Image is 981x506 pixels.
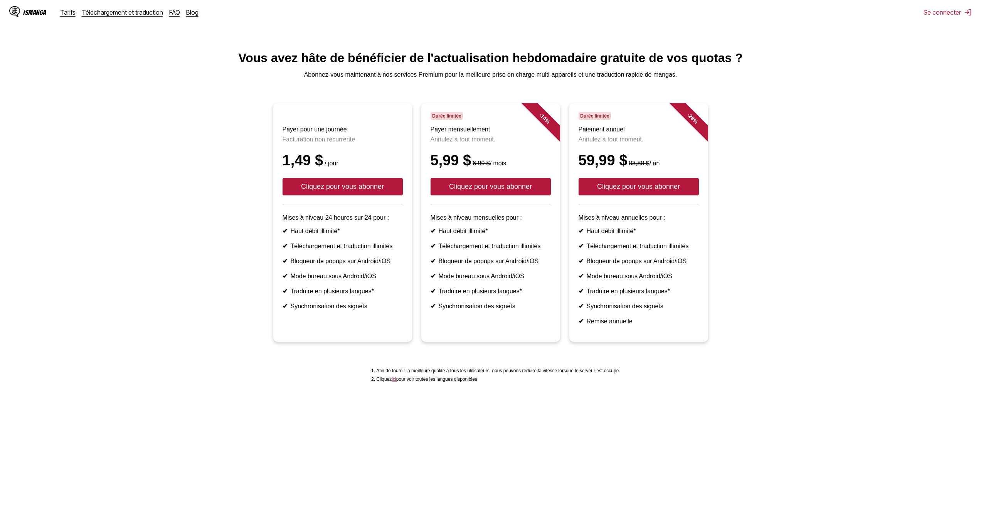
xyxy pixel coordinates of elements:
[579,243,584,249] font: ✔
[579,126,625,133] font: Paiement annuel
[439,258,539,264] font: Bloqueur de popups sur Android/iOS
[473,160,490,166] font: 6,99 $
[376,368,620,373] font: Afin de fournir la meilleure qualité à tous les utilisateurs, nous pouvons réduire la vitesse lor...
[238,51,743,65] font: Vous avez hâte de bénéficier de l'actualisation hebdomadaire gratuite de vos quotas ?
[291,273,376,279] font: Mode bureau sous Android/iOS
[439,288,522,294] font: Traduire en plusieurs langues*
[283,152,323,168] font: 1,49 $
[392,377,396,382] font: ici
[325,160,338,166] font: / jour
[9,6,60,18] a: Logo IsMangaIsManga
[376,377,392,382] font: Cliquez
[283,126,347,133] font: Payer pour une journée
[587,288,670,294] font: Traduire en plusieurs langues*
[629,160,649,166] font: 83,88 $
[283,243,288,249] font: ✔
[490,160,506,166] font: / mois
[579,136,644,143] font: Annulez à tout moment.
[539,113,548,121] font: 14
[283,288,288,294] font: ✔
[579,228,584,234] font: ✔
[579,258,584,264] font: ✔
[439,243,541,249] font: Téléchargement et traduction illimités
[169,8,180,16] a: FAQ
[924,8,961,16] font: Se connecter
[579,303,584,309] font: ✔
[291,303,367,309] font: Synchronisation des signets
[82,8,163,16] a: Téléchargement et traduction
[301,183,384,190] font: Cliquez pour vous abonner
[687,113,696,121] font: 28
[580,113,609,119] font: Durée limitée
[579,214,665,221] font: Mises à niveau annuelles pour :
[304,71,677,78] font: Abonnez-vous maintenant à nos services Premium pour la meilleure prise en charge multi-appareils ...
[431,273,436,279] font: ✔
[579,178,699,195] button: Cliquez pour vous abonner
[431,288,436,294] font: ✔
[283,136,355,143] font: Facturation non récurrente
[431,152,471,168] font: 5,99 $
[579,318,584,324] font: ✔
[186,8,199,16] a: Blog
[283,303,288,309] font: ✔
[538,112,544,118] font: -
[587,228,636,234] font: Haut débit illimité*
[432,113,461,119] font: Durée limitée
[23,9,46,16] font: IsManga
[431,126,490,133] font: Payer mensuellement
[597,183,680,190] font: Cliquez pour vous abonner
[60,8,76,16] a: Tarifs
[964,8,972,16] img: se déconnecter
[431,258,436,264] font: ✔
[291,288,374,294] font: Traduire en plusieurs langues*
[587,243,689,249] font: Téléchargement et traduction illimités
[392,377,396,382] a: Langues disponibles
[587,318,633,324] font: Remise annuelle
[579,288,584,294] font: ✔
[431,303,436,309] font: ✔
[587,303,663,309] font: Synchronisation des signets
[283,273,288,279] font: ✔
[924,8,972,16] button: Se connecter
[431,136,496,143] font: Annulez à tout moment.
[283,228,288,234] font: ✔
[579,273,584,279] font: ✔
[449,183,532,190] font: Cliquez pour vous abonner
[431,228,436,234] font: ✔
[650,160,660,166] font: / an
[291,228,340,234] font: Haut débit illimité*
[9,6,20,17] img: Logo IsManga
[291,258,391,264] font: Bloqueur de popups sur Android/iOS
[439,303,515,309] font: Synchronisation des signets
[431,214,522,221] font: Mises à niveau mensuelles pour :
[431,178,551,195] button: Cliquez pour vous abonner
[686,112,692,118] font: -
[579,152,628,168] font: 59,99 $
[283,178,403,195] button: Cliquez pour vous abonner
[283,258,288,264] font: ✔
[587,258,687,264] font: Bloqueur de popups sur Android/iOS
[692,117,699,125] font: %
[396,377,477,382] font: pour voir toutes les langues disponibles
[439,273,524,279] font: Mode bureau sous Android/iOS
[439,228,488,234] font: Haut débit illimité*
[291,243,393,249] font: Téléchargement et traduction illimités
[544,117,551,125] font: %
[587,273,672,279] font: Mode bureau sous Android/iOS
[431,243,436,249] font: ✔
[283,214,389,221] font: Mises à niveau 24 heures sur 24 pour :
